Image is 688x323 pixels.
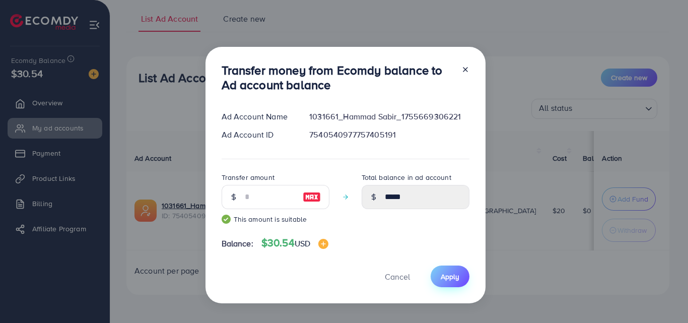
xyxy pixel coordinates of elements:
span: Apply [441,272,459,282]
div: 1031661_Hammad Sabir_1755669306221 [301,111,477,122]
span: Balance: [222,238,253,249]
button: Cancel [372,266,423,287]
span: Cancel [385,271,410,282]
img: guide [222,215,231,224]
h4: $30.54 [261,237,328,249]
div: Ad Account Name [214,111,302,122]
img: image [303,191,321,203]
h3: Transfer money from Ecomdy balance to Ad account balance [222,63,453,92]
label: Transfer amount [222,172,274,182]
iframe: Chat [645,278,680,315]
div: 7540540977757405191 [301,129,477,141]
div: Ad Account ID [214,129,302,141]
label: Total balance in ad account [362,172,451,182]
button: Apply [431,266,469,287]
small: This amount is suitable [222,214,329,224]
span: USD [295,238,310,249]
img: image [318,239,328,249]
